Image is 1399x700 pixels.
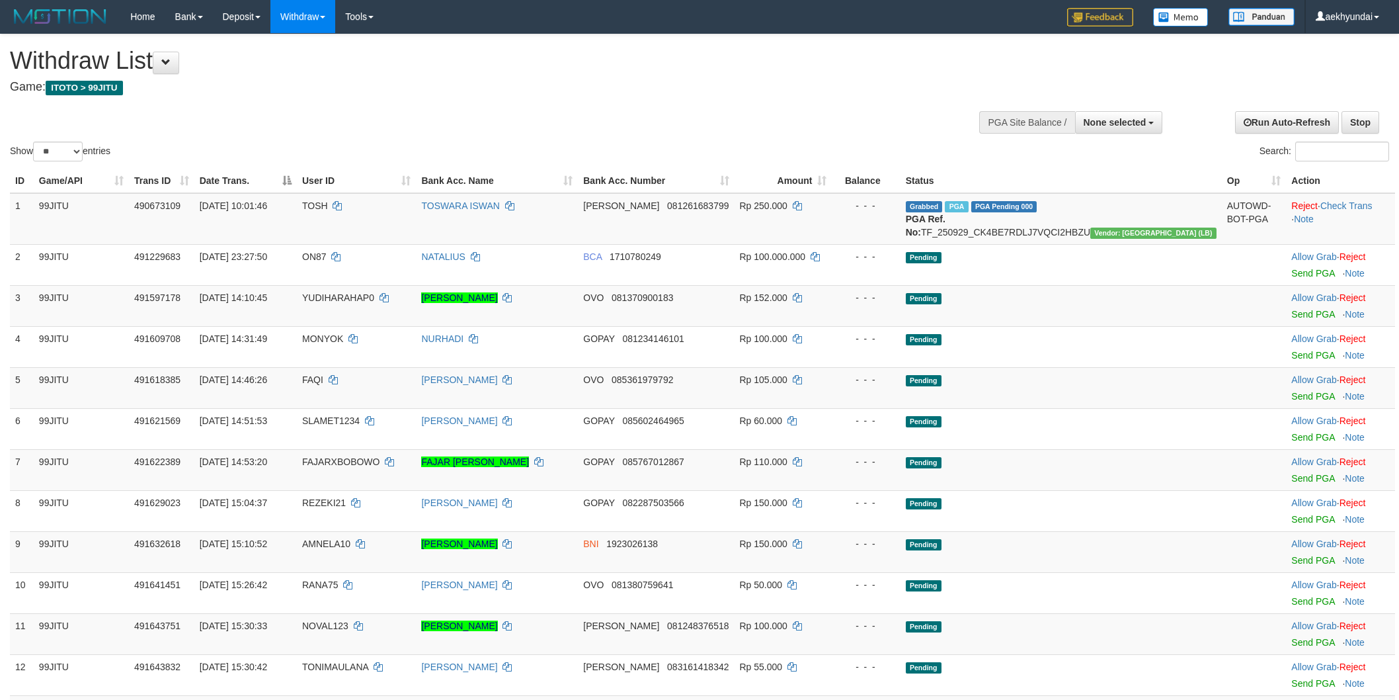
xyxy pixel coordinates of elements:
[200,292,267,303] span: [DATE] 14:10:45
[1339,292,1366,303] a: Reject
[34,244,129,285] td: 99JITU
[667,662,729,672] span: Copy 083161418342 to clipboard
[416,169,578,193] th: Bank Acc. Name: activate to sort column ascending
[837,537,895,550] div: - - -
[1345,268,1365,279] a: Note
[1291,416,1336,426] a: Allow Grab
[1291,498,1339,508] span: ·
[1291,333,1336,344] a: Allow Grab
[1259,142,1389,161] label: Search:
[34,326,129,367] td: 99JITU
[1153,8,1209,26] img: Button%20Memo.svg
[421,292,497,303] a: [PERSON_NAME]
[34,285,129,326] td: 99JITU
[10,531,34,572] td: 9
[1295,142,1389,161] input: Search:
[740,292,787,303] span: Rp 152.000
[1291,539,1339,549] span: ·
[837,250,895,263] div: - - -
[906,539,941,550] span: Pending
[302,662,368,672] span: TONIMAULANA
[583,662,659,672] span: [PERSON_NAME]
[906,214,945,238] b: PGA Ref. No:
[971,201,1037,212] span: PGA Pending
[906,201,943,212] span: Grabbed
[421,457,529,467] a: FAJAR [PERSON_NAME]
[583,333,614,344] span: GOPAY
[578,169,734,193] th: Bank Acc. Number: activate to sort column ascending
[1228,8,1295,26] img: panduan.png
[1222,193,1287,245] td: AUTOWD-BOT-PGA
[1339,621,1366,631] a: Reject
[1339,539,1366,549] a: Reject
[740,539,787,549] span: Rp 150.000
[906,662,941,674] span: Pending
[1286,367,1395,408] td: ·
[134,662,180,672] span: 491643832
[302,416,360,426] span: SLAMET1234
[832,169,900,193] th: Balance
[34,654,129,695] td: 99JITU
[1286,613,1395,654] td: ·
[1291,621,1336,631] a: Allow Grab
[583,457,614,467] span: GOPAY
[1339,498,1366,508] a: Reject
[740,498,787,508] span: Rp 150.000
[134,200,180,211] span: 490673109
[583,374,604,385] span: OVO
[906,293,941,304] span: Pending
[612,580,673,590] span: Copy 081380759641 to clipboard
[1084,117,1146,128] span: None selected
[1345,391,1365,402] a: Note
[900,169,1222,193] th: Status
[667,200,729,211] span: Copy 081261683799 to clipboard
[837,332,895,345] div: - - -
[1286,193,1395,245] td: · ·
[10,572,34,613] td: 10
[740,200,787,211] span: Rp 250.000
[1339,251,1366,262] a: Reject
[606,539,658,549] span: Copy 1923026138 to clipboard
[34,613,129,654] td: 99JITU
[1291,374,1339,385] span: ·
[1339,580,1366,590] a: Reject
[10,81,920,94] h4: Game:
[10,244,34,285] td: 2
[421,333,463,344] a: NURHADI
[34,408,129,449] td: 99JITU
[1345,514,1365,525] a: Note
[1075,111,1163,134] button: None selected
[10,326,34,367] td: 4
[583,580,604,590] span: OVO
[1067,8,1133,26] img: Feedback.jpg
[837,373,895,386] div: - - -
[740,580,783,590] span: Rp 50.000
[1339,374,1366,385] a: Reject
[34,193,129,245] td: 99JITU
[1286,326,1395,367] td: ·
[740,457,787,467] span: Rp 110.000
[740,333,787,344] span: Rp 100.000
[1345,596,1365,607] a: Note
[1291,391,1334,402] a: Send PGA
[10,193,34,245] td: 1
[34,531,129,572] td: 99JITU
[200,333,267,344] span: [DATE] 14:31:49
[1345,678,1365,689] a: Note
[906,416,941,427] span: Pending
[34,490,129,531] td: 99JITU
[302,457,380,467] span: FAJARXBOBOWO
[421,539,497,549] a: [PERSON_NAME]
[1291,333,1339,344] span: ·
[10,613,34,654] td: 11
[1320,200,1373,211] a: Check Trans
[740,662,783,672] span: Rp 55.000
[10,490,34,531] td: 8
[1291,621,1339,631] span: ·
[134,333,180,344] span: 491609708
[34,572,129,613] td: 99JITU
[610,251,661,262] span: Copy 1710780249 to clipboard
[1291,596,1334,607] a: Send PGA
[134,621,180,631] span: 491643751
[837,199,895,212] div: - - -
